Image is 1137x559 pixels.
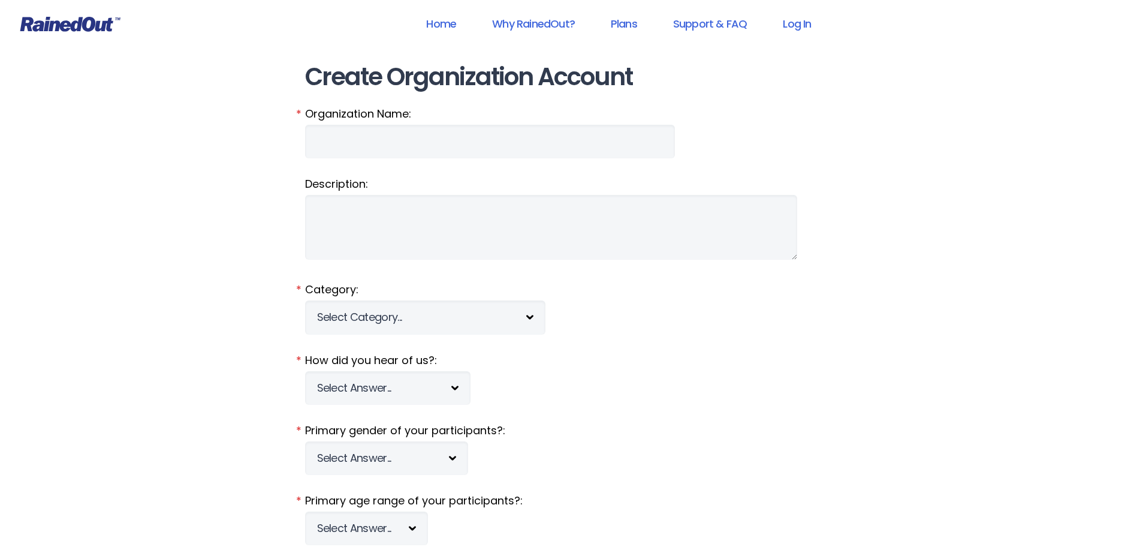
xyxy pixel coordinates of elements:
a: Log In [767,10,827,37]
a: Home [411,10,472,37]
a: Plans [595,10,653,37]
label: Organization Name: [305,106,833,122]
a: Support & FAQ [658,10,762,37]
label: Primary age range of your participants?: [305,493,833,509]
label: Description: [305,176,833,192]
label: How did you hear of us?: [305,353,833,368]
h1: Create Organization Account [305,64,833,91]
label: Primary gender of your participants?: [305,423,833,438]
label: Category: [305,282,833,297]
a: Why RainedOut? [476,10,590,37]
